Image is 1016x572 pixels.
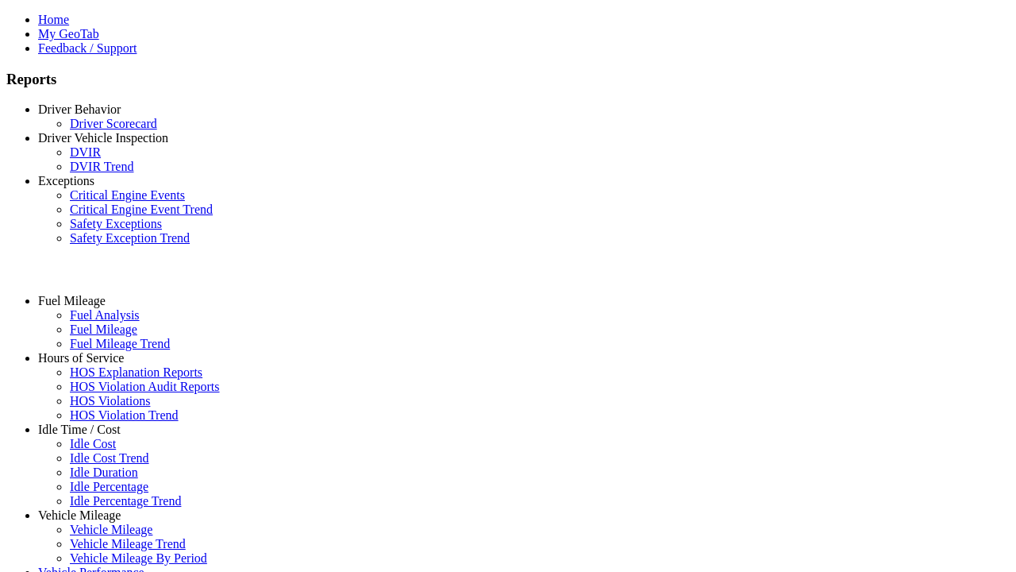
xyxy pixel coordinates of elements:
[38,174,94,187] a: Exceptions
[38,294,106,307] a: Fuel Mileage
[70,466,138,479] a: Idle Duration
[70,323,137,336] a: Fuel Mileage
[38,423,121,436] a: Idle Time / Cost
[38,13,69,26] a: Home
[70,117,157,130] a: Driver Scorecard
[38,27,99,41] a: My GeoTab
[70,380,220,393] a: HOS Violation Audit Reports
[38,351,124,365] a: Hours of Service
[70,231,190,245] a: Safety Exception Trend
[70,537,186,551] a: Vehicle Mileage Trend
[70,160,133,173] a: DVIR Trend
[70,203,213,216] a: Critical Engine Event Trend
[38,102,121,116] a: Driver Behavior
[70,188,185,202] a: Critical Engine Events
[70,145,101,159] a: DVIR
[70,451,149,465] a: Idle Cost Trend
[70,480,148,493] a: Idle Percentage
[70,365,202,379] a: HOS Explanation Reports
[70,308,140,322] a: Fuel Analysis
[70,437,116,450] a: Idle Cost
[38,508,121,522] a: Vehicle Mileage
[38,131,168,145] a: Driver Vehicle Inspection
[70,408,179,422] a: HOS Violation Trend
[70,494,181,508] a: Idle Percentage Trend
[70,551,207,565] a: Vehicle Mileage By Period
[70,217,162,230] a: Safety Exceptions
[38,41,137,55] a: Feedback / Support
[70,394,150,408] a: HOS Violations
[70,337,170,350] a: Fuel Mileage Trend
[70,523,152,536] a: Vehicle Mileage
[6,71,1010,88] h3: Reports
